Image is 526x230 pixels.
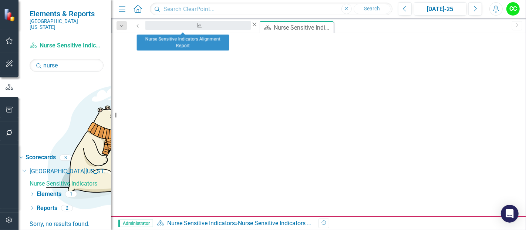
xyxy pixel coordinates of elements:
button: Search [354,4,391,14]
img: ClearPoint Strategy [4,9,17,21]
a: Nurse Sensitive Indicators Alignment Report [145,21,251,30]
div: 3 [60,154,71,161]
input: Search ClearPoint... [150,3,392,16]
img: No results found [30,72,252,220]
div: Nurse Sensitive Indicators Dashboard [274,23,332,32]
a: Reports [37,204,57,213]
div: 2 [61,205,73,211]
a: Nurse Sensitive Indicators [30,180,111,188]
div: Open Intercom Messenger [501,205,519,223]
a: Nurse Sensitive Indicators [30,41,104,50]
span: Search [364,6,380,11]
a: Nurse Sensitive Indicators [167,220,235,227]
div: Nurse Sensitive Indicators Dashboard [238,220,336,227]
button: [DATE]-25 [414,2,466,16]
div: [DATE]-25 [417,5,464,14]
small: [GEOGRAPHIC_DATA][US_STATE] [30,18,104,30]
div: Nurse Sensitive Indicators Alignment Report [152,28,244,37]
div: 1 [65,191,77,197]
span: Administrator [118,220,153,227]
button: CC [506,2,520,16]
a: Elements [37,190,61,199]
span: Elements & Reports [30,9,104,18]
div: Nurse Sensitive Indicators Dashboard [111,33,522,41]
input: Search Below... [30,59,104,72]
a: Scorecards [26,153,56,162]
a: [GEOGRAPHIC_DATA][US_STATE] [30,167,111,176]
div: Nurse Sensitive Indicators Alignment Report [137,35,229,51]
div: » [157,219,313,228]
